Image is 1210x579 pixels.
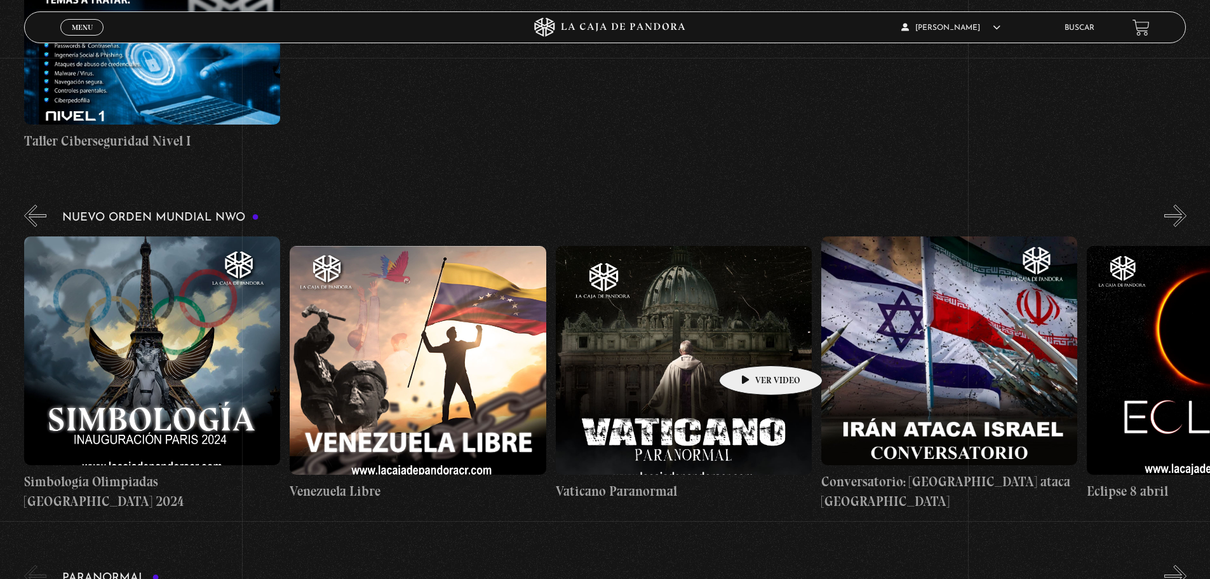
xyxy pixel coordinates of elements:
a: View your shopping cart [1133,19,1150,36]
h4: Vaticano Paranormal [556,481,812,501]
h4: Conversatorio: [GEOGRAPHIC_DATA] ataca [GEOGRAPHIC_DATA] [821,472,1077,512]
span: Menu [72,24,93,31]
h4: Taller Ciberseguridad Nivel I [24,131,280,151]
a: Simbología Olimpiadas [GEOGRAPHIC_DATA] 2024 [24,236,280,512]
span: Cerrar [67,34,97,43]
button: Previous [24,205,46,227]
a: Vaticano Paranormal [556,236,812,512]
h3: Nuevo Orden Mundial NWO [62,212,259,224]
h4: Simbología Olimpiadas [GEOGRAPHIC_DATA] 2024 [24,472,280,512]
span: [PERSON_NAME] [901,24,1000,32]
h4: Venezuela Libre [290,481,546,501]
a: Buscar [1065,24,1094,32]
button: Next [1164,205,1186,227]
a: Conversatorio: [GEOGRAPHIC_DATA] ataca [GEOGRAPHIC_DATA] [821,236,1077,512]
a: Venezuela Libre [290,236,546,512]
